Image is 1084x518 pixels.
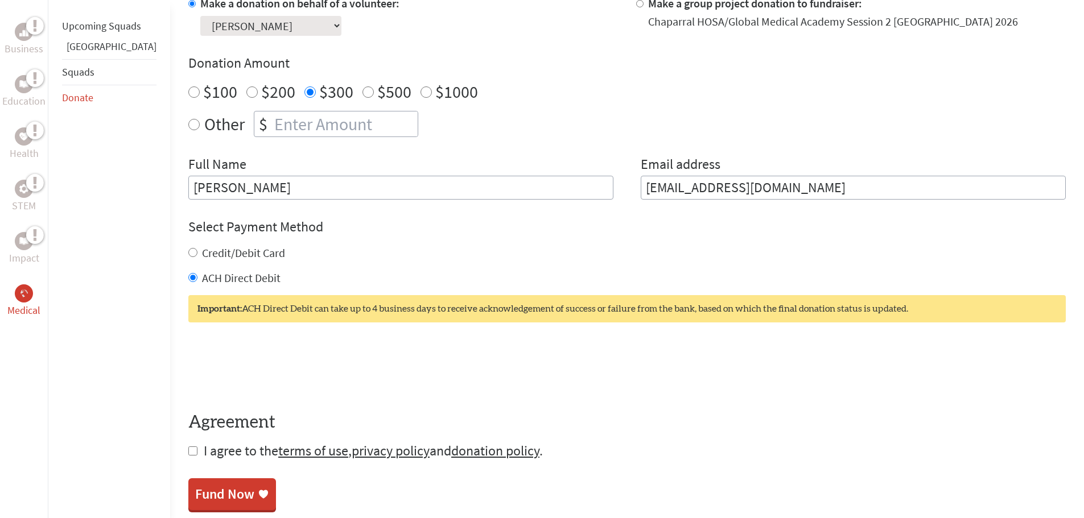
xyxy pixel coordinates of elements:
div: Business [15,23,33,41]
img: Education [19,80,28,88]
a: Fund Now [188,478,276,510]
label: $1000 [435,81,478,102]
label: $300 [319,81,353,102]
a: Donate [62,91,93,104]
a: ImpactImpact [9,232,39,266]
a: STEMSTEM [12,180,36,214]
img: Business [19,27,28,36]
a: Upcoming Squads [62,19,141,32]
label: Credit/Debit Card [202,246,285,260]
img: Medical [19,289,28,298]
a: MedicalMedical [7,284,40,318]
a: Squads [62,65,94,78]
li: Squads [62,59,156,85]
div: Impact [15,232,33,250]
a: privacy policy [352,442,430,459]
strong: Important: [197,304,242,313]
label: $500 [377,81,411,102]
iframe: reCAPTCHA [188,345,361,389]
img: STEM [19,184,28,193]
div: STEM [15,180,33,198]
h4: Agreement [188,412,1066,433]
h4: Select Payment Method [188,218,1066,236]
div: ACH Direct Debit can take up to 4 business days to receive acknowledgement of success or failure ... [188,295,1066,322]
div: Medical [15,284,33,302]
label: ACH Direct Debit [202,271,281,285]
div: Fund Now [195,485,254,503]
input: Your Email [641,176,1066,200]
p: Health [10,146,39,161]
div: $ [254,111,272,136]
a: HealthHealth [10,127,39,161]
li: Upcoming Squads [62,14,156,39]
div: Education [15,75,33,93]
a: terms of use [278,442,348,459]
a: donation policy [451,442,539,459]
a: [GEOGRAPHIC_DATA] [67,40,156,53]
p: Medical [7,302,40,318]
a: EducationEducation [2,75,46,109]
p: Business [5,41,43,57]
label: $100 [203,81,237,102]
label: Email address [641,155,720,176]
li: Panama [62,39,156,59]
div: Health [15,127,33,146]
p: Impact [9,250,39,266]
a: BusinessBusiness [5,23,43,57]
img: Health [19,132,28,140]
input: Enter Full Name [188,176,613,200]
input: Enter Amount [272,111,418,136]
label: Other [204,111,245,137]
li: Donate [62,85,156,110]
h4: Donation Amount [188,54,1066,72]
img: Impact [19,237,28,245]
label: Full Name [188,155,246,176]
p: STEM [12,198,36,214]
p: Education [2,93,46,109]
label: $200 [261,81,295,102]
span: I agree to the , and . [204,442,543,459]
div: Chaparral HOSA/Global Medical Academy Session 2 [GEOGRAPHIC_DATA] 2026 [648,14,1018,30]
